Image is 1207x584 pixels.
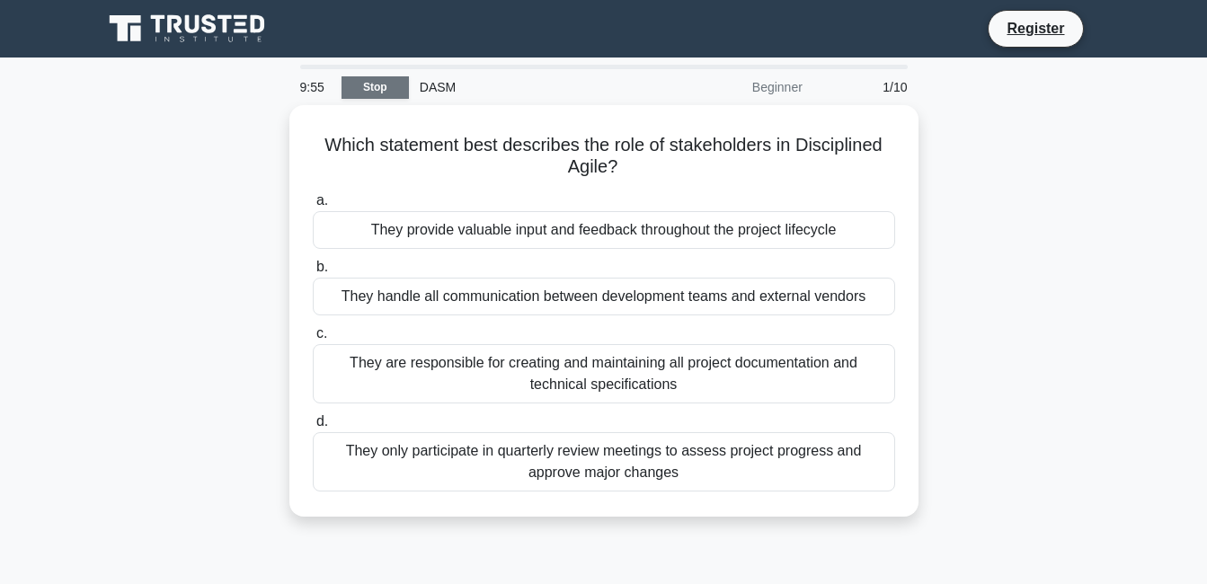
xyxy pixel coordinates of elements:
span: b. [316,259,328,274]
span: a. [316,192,328,208]
span: d. [316,413,328,429]
h5: Which statement best describes the role of stakeholders in Disciplined Agile? [311,134,897,179]
a: Stop [342,76,409,99]
div: They provide valuable input and feedback throughout the project lifecycle [313,211,895,249]
div: They are responsible for creating and maintaining all project documentation and technical specifi... [313,344,895,403]
div: They only participate in quarterly review meetings to assess project progress and approve major c... [313,432,895,491]
div: They handle all communication between development teams and external vendors [313,278,895,315]
div: DASM [409,69,656,105]
a: Register [996,17,1075,40]
div: Beginner [656,69,813,105]
div: 1/10 [813,69,919,105]
div: 9:55 [289,69,342,105]
span: c. [316,325,327,341]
